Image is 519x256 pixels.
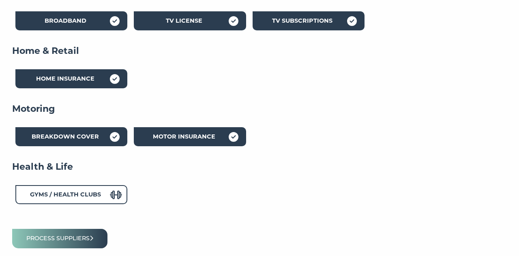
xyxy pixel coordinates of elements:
div: TV License [134,11,246,30]
div: TV Subscriptions [253,11,365,30]
strong: TV License [166,17,202,24]
strong: Breakdown Cover [32,133,99,140]
strong: Motor Insurance [153,133,215,140]
button: Process suppliers [12,229,107,248]
strong: Broadband [45,17,86,24]
h4: Home & Retail [12,45,507,57]
strong: Gyms / Health Clubs [30,191,101,198]
div: Home Insurance [15,69,127,88]
div: Broadband [15,11,127,30]
div: Gyms / Health Clubs [15,185,127,204]
h4: Health & Life [12,161,507,173]
div: Breakdown Cover [15,127,127,146]
strong: Home Insurance [36,75,94,82]
h4: Motoring [12,103,507,115]
div: Motor Insurance [134,127,246,146]
strong: TV Subscriptions [272,17,332,24]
